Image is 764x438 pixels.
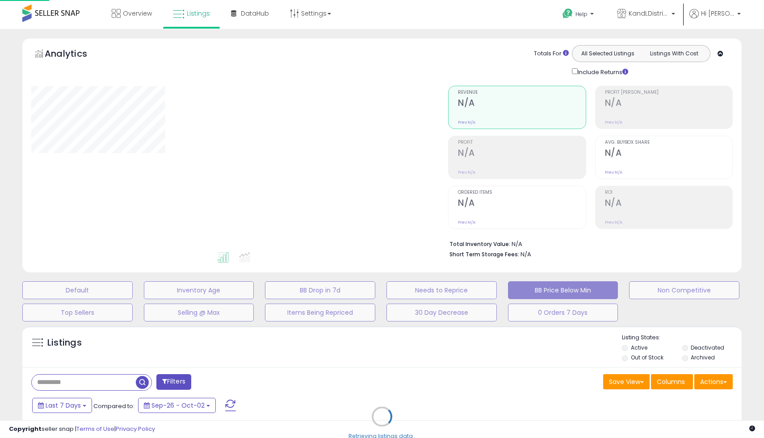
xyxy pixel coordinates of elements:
[555,1,603,29] a: Help
[575,10,588,18] span: Help
[605,120,622,125] small: Prev: N/A
[562,8,573,19] i: Get Help
[458,170,475,175] small: Prev: N/A
[9,425,42,433] strong: Copyright
[241,9,269,18] span: DataHub
[605,98,732,110] h2: N/A
[449,240,510,248] b: Total Inventory Value:
[386,281,497,299] button: Needs to Reprice
[689,9,741,29] a: Hi [PERSON_NAME]
[9,425,155,434] div: seller snap | |
[508,304,618,321] button: 0 Orders 7 Days
[458,140,585,145] span: Profit
[575,48,641,59] button: All Selected Listings
[605,170,622,175] small: Prev: N/A
[565,67,639,77] div: Include Returns
[22,304,133,321] button: Top Sellers
[144,304,254,321] button: Selling @ Max
[629,281,739,299] button: Non Competitive
[265,281,375,299] button: BB Drop in 7d
[701,9,735,18] span: Hi [PERSON_NAME]
[187,9,210,18] span: Listings
[605,90,732,95] span: Profit [PERSON_NAME]
[605,140,732,145] span: Avg. Buybox Share
[123,9,152,18] span: Overview
[449,238,726,249] li: N/A
[534,50,569,58] div: Totals For
[144,281,254,299] button: Inventory Age
[508,281,618,299] button: BB Price Below Min
[458,220,475,225] small: Prev: N/A
[386,304,497,321] button: 30 Day Decrease
[458,98,585,110] h2: N/A
[458,198,585,210] h2: N/A
[458,148,585,160] h2: N/A
[605,148,732,160] h2: N/A
[629,9,669,18] span: KandLDistribution LLC
[521,250,531,259] span: N/A
[458,190,585,195] span: Ordered Items
[45,47,105,62] h5: Analytics
[458,120,475,125] small: Prev: N/A
[449,250,519,258] b: Short Term Storage Fees:
[22,281,133,299] button: Default
[265,304,375,321] button: Items Being Repriced
[641,48,707,59] button: Listings With Cost
[605,220,622,225] small: Prev: N/A
[605,198,732,210] h2: N/A
[605,190,732,195] span: ROI
[458,90,585,95] span: Revenue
